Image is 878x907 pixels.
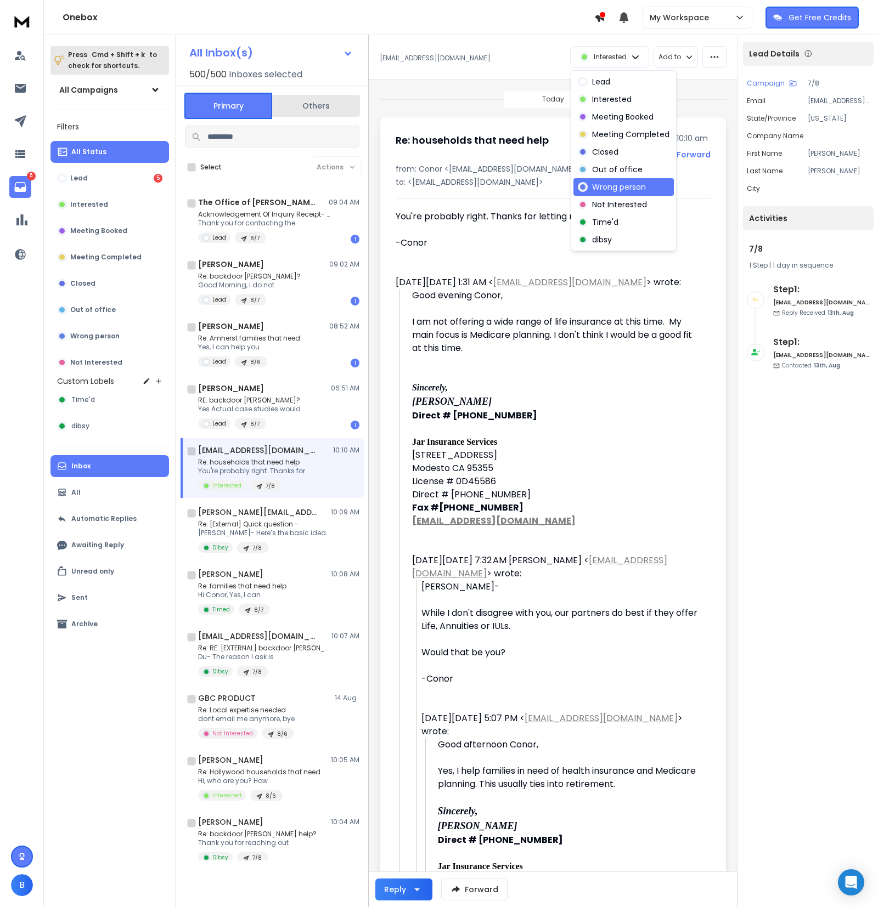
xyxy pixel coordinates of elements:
[438,834,563,846] strong: Direct # [PHONE_NUMBER]
[250,296,260,304] p: 8/7
[351,297,359,305] div: 1
[808,149,869,158] p: [PERSON_NAME]
[493,276,646,288] a: [EMAIL_ADDRESS][DOMAIN_NAME]
[438,738,702,751] div: Good afternoon Conor,
[808,79,869,88] p: 7/8
[198,334,300,343] p: Re: Amherst families that need
[198,467,305,475] p: You're probably right. Thanks for
[742,206,874,230] div: Activities
[351,235,359,243] div: 1
[71,395,95,404] span: Time'd
[773,351,869,359] h6: [EMAIL_ADDRESS][DOMAIN_NAME]
[749,260,768,270] span: 1 Step
[198,272,301,281] p: Re: backdoor [PERSON_NAME]?
[438,861,523,871] span: Jar Insurance Services
[749,48,800,59] p: Lead Details
[747,79,785,88] p: Campaign
[412,396,492,407] i: [PERSON_NAME]
[189,47,253,58] h1: All Inbox(s)
[351,359,359,367] div: 1
[808,114,869,123] p: [US_STATE]
[650,12,713,23] p: My Workspace
[438,806,478,817] strong: Sincerely,
[198,838,317,847] p: Thank you for reaching out
[70,332,120,341] p: Wrong person
[212,853,228,861] p: Dibsy
[198,755,263,766] h1: [PERSON_NAME]
[412,449,702,501] div: [STREET_ADDRESS] Modesto CA 95355 License # 0D45586 Direct # [PHONE_NUMBER]
[198,210,330,219] p: Acknowledgement Of Inquiry Receipt- Ticket
[70,200,108,209] p: Interested
[329,260,359,269] p: 09:02 AM
[542,95,564,104] p: Today
[331,508,359,517] p: 10:09 AM
[412,501,576,527] strong: Fax #[PHONE_NUMBER]
[351,421,359,429] div: 1
[212,791,241,800] p: Interested
[592,111,654,122] p: Meeting Booked
[645,133,711,144] p: [DATE] : 10:10 am
[438,764,702,791] div: Yes, I help families in need of health insurance and Medicare planning. This usually ties into re...
[70,358,122,367] p: Not Interested
[396,163,711,174] p: from: Conor <[EMAIL_ADDRESS][DOMAIN_NAME]>
[212,481,241,490] p: Interested
[331,570,359,579] p: 10:08 AM
[789,12,851,23] p: Get Free Credits
[212,420,226,428] p: Lead
[198,817,263,827] h1: [PERSON_NAME]
[331,818,359,826] p: 10:04 AM
[198,715,295,723] p: dont email me anymore, bye
[198,507,319,518] h1: [PERSON_NAME][EMAIL_ADDRESS][DOMAIN_NAME]
[198,768,320,776] p: Re: Hollywood households that need
[198,458,305,467] p: Re: households that need help
[592,129,669,140] p: Meeting Completed
[198,396,301,405] p: RE: backdoor [PERSON_NAME]?
[198,706,295,715] p: Re: Local expertise needed
[277,730,288,738] p: 8/6
[412,289,702,302] div: Good evening Conor,
[198,644,330,653] p: Re: RE: [EXTERNAL] backdoor [PERSON_NAME]
[329,322,359,331] p: 08:52 AM
[254,606,263,614] p: 8/7
[71,488,81,497] p: All
[412,554,702,580] div: [DATE][DATE] 7:32 AM [PERSON_NAME] < > wrote:
[747,167,783,175] p: Last Name
[68,49,157,71] p: Press to check for shortcuts.
[747,114,796,123] p: State/Province
[212,296,226,304] p: Lead
[70,253,142,262] p: Meeting Completed
[412,409,537,422] strong: Direct # [PHONE_NUMBER]
[782,361,840,370] p: Contacted
[441,878,508,900] button: Forward
[329,198,359,207] p: 09:04 AM
[592,76,610,87] p: Lead
[198,197,319,208] h1: The Office of [PERSON_NAME] w/HealthMarkets
[154,174,162,183] div: 5
[396,276,702,289] div: [DATE][DATE] 1:31 AM < > wrote:
[71,148,106,156] p: All Status
[525,712,678,724] a: [EMAIL_ADDRESS][DOMAIN_NAME]
[27,172,36,180] p: 5
[838,869,864,895] div: Open Intercom Messenger
[198,445,319,456] h1: [EMAIL_ADDRESS][DOMAIN_NAME]
[412,315,702,355] div: I am not offering a wide range of life insurance at this time. My main focus is Medicare planning...
[212,543,228,552] p: Dibsy
[396,236,702,250] div: -Conor
[198,569,263,580] h1: [PERSON_NAME]
[212,234,226,242] p: Lead
[59,84,118,95] h1: All Campaigns
[71,541,124,549] p: Awaiting Reply
[212,729,253,738] p: Not Interested
[421,712,702,738] div: [DATE][DATE] 5:07 PM < > wrote:
[57,376,114,387] h3: Custom Labels
[71,567,114,576] p: Unread only
[11,874,33,896] span: B
[592,146,618,157] p: Closed
[198,653,330,661] p: Du- The reason I ask is
[421,606,702,633] div: While I don't disagree with you, our partners do best if they offer Life, Annuities or IULs.
[773,260,833,270] span: 1 day in sequence
[198,591,286,599] p: Hi Conor, Yes, I can
[412,383,448,392] strong: Sincerely,
[50,119,169,134] h3: Filters
[380,54,491,63] p: [EMAIL_ADDRESS][DOMAIN_NAME]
